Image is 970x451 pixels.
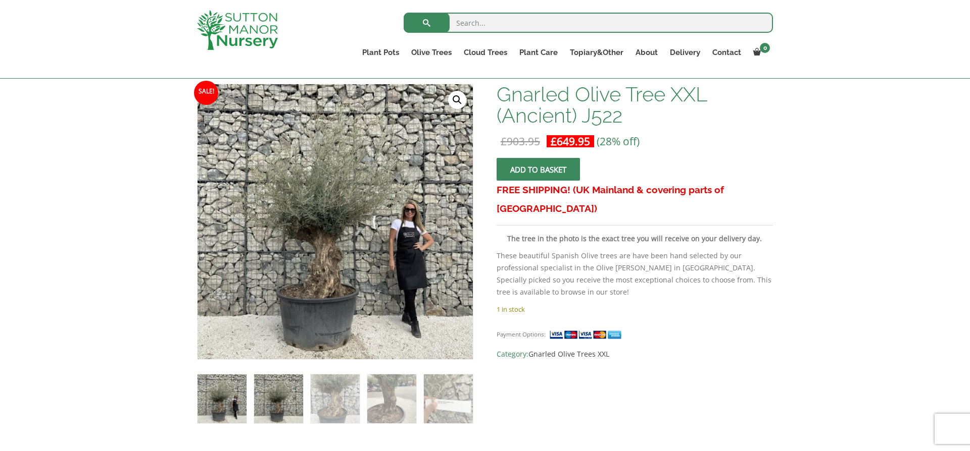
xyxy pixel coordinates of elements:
[507,234,762,243] strong: The tree in the photo is the exact tree you will receive on your delivery day.
[497,158,580,181] button: Add to basket
[513,45,564,60] a: Plant Care
[497,303,773,315] p: 1 in stock
[497,84,773,126] h1: Gnarled Olive Tree XXL (Ancient) J522
[664,45,706,60] a: Delivery
[497,348,773,360] span: Category:
[254,374,303,423] img: Gnarled Olive Tree XXL (Ancient) J522 - Image 2
[448,91,466,109] a: View full-screen image gallery
[551,134,557,148] span: £
[198,374,247,423] img: Gnarled Olive Tree XXL (Ancient) J522
[497,250,773,298] p: These beautiful Spanish Olive trees are have been hand selected by our professional specialist in...
[501,134,540,148] bdi: 903.95
[551,134,590,148] bdi: 649.95
[367,374,416,423] img: Gnarled Olive Tree XXL (Ancient) J522 - Image 4
[194,81,218,105] span: Sale!
[564,45,629,60] a: Topiary&Other
[311,374,360,423] img: Gnarled Olive Tree XXL (Ancient) J522 - Image 3
[424,374,473,423] img: Gnarled Olive Tree XXL (Ancient) J522 - Image 5
[197,10,278,50] img: logo
[747,45,773,60] a: 0
[404,13,773,33] input: Search...
[458,45,513,60] a: Cloud Trees
[405,45,458,60] a: Olive Trees
[528,349,609,359] a: Gnarled Olive Trees XXL
[549,329,625,340] img: payment supported
[629,45,664,60] a: About
[356,45,405,60] a: Plant Pots
[760,43,770,53] span: 0
[597,134,640,148] span: (28% off)
[497,181,773,218] h3: FREE SHIPPING! (UK Mainland & covering parts of [GEOGRAPHIC_DATA])
[497,330,546,338] small: Payment Options:
[501,134,507,148] span: £
[706,45,747,60] a: Contact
